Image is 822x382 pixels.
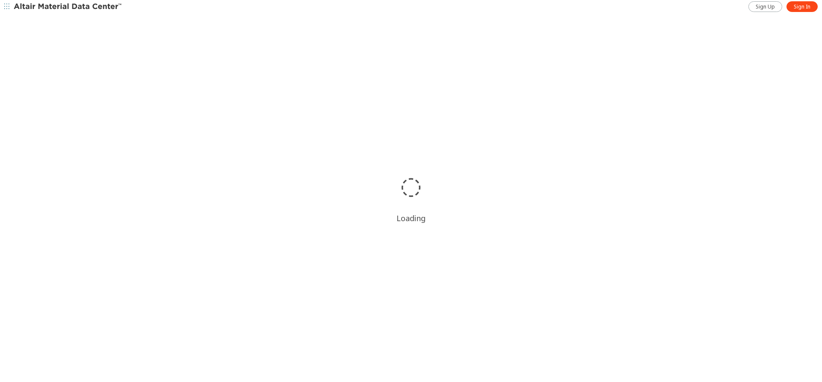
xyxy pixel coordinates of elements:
[794,3,810,10] span: Sign In
[786,1,818,12] a: Sign In
[748,1,782,12] a: Sign Up
[756,3,775,10] span: Sign Up
[14,3,123,11] img: Altair Material Data Center
[396,213,426,223] div: Loading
